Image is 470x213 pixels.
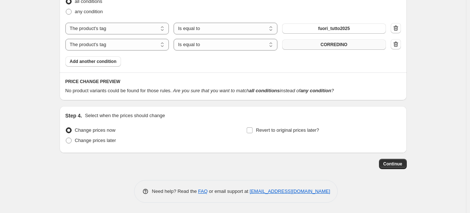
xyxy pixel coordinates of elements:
[256,127,319,133] span: Revert to original prices later?
[383,161,402,167] span: Continue
[249,88,280,93] b: all conditions
[75,127,115,133] span: Change prices now
[379,159,407,169] button: Continue
[250,188,330,194] a: [EMAIL_ADDRESS][DOMAIN_NAME]
[300,88,331,93] b: any condition
[70,59,117,64] span: Add another condition
[282,40,386,50] button: CORREDINO
[173,88,334,93] i: Are you sure that you want to match instead of ?
[65,56,121,67] button: Add another condition
[75,9,103,14] span: any condition
[65,112,82,119] h2: Step 4.
[75,138,116,143] span: Change prices later
[85,112,165,119] p: Select when the prices should change
[65,79,401,85] h6: PRICE CHANGE PREVIEW
[208,188,250,194] span: or email support at
[318,26,350,31] span: fuori_tutto2025
[198,188,208,194] a: FAQ
[65,88,172,93] span: No product variants could be found for those rules.
[282,23,386,34] button: fuori_tutto2025
[321,42,347,48] span: CORREDINO
[152,188,198,194] span: Need help? Read the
